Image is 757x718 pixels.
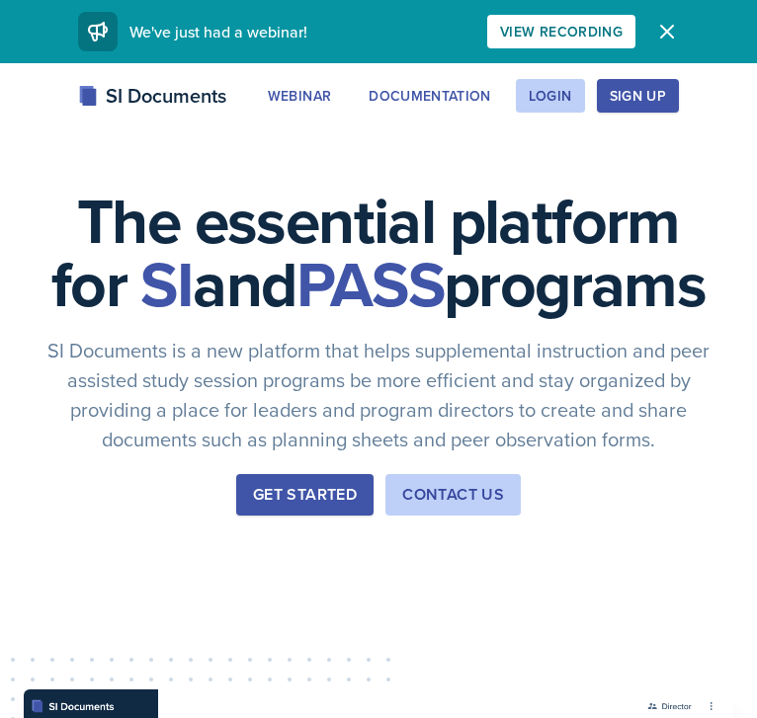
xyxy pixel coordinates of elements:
[597,79,679,113] button: Sign Up
[255,79,344,113] button: Webinar
[369,88,491,104] div: Documentation
[402,483,504,507] div: Contact Us
[356,79,504,113] button: Documentation
[253,483,357,507] div: Get Started
[268,88,331,104] div: Webinar
[236,474,374,516] button: Get Started
[610,88,666,104] div: Sign Up
[500,24,623,40] div: View Recording
[487,15,635,48] button: View Recording
[529,88,572,104] div: Login
[516,79,585,113] button: Login
[78,81,226,111] div: SI Documents
[385,474,521,516] button: Contact Us
[129,21,307,42] span: We've just had a webinar!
